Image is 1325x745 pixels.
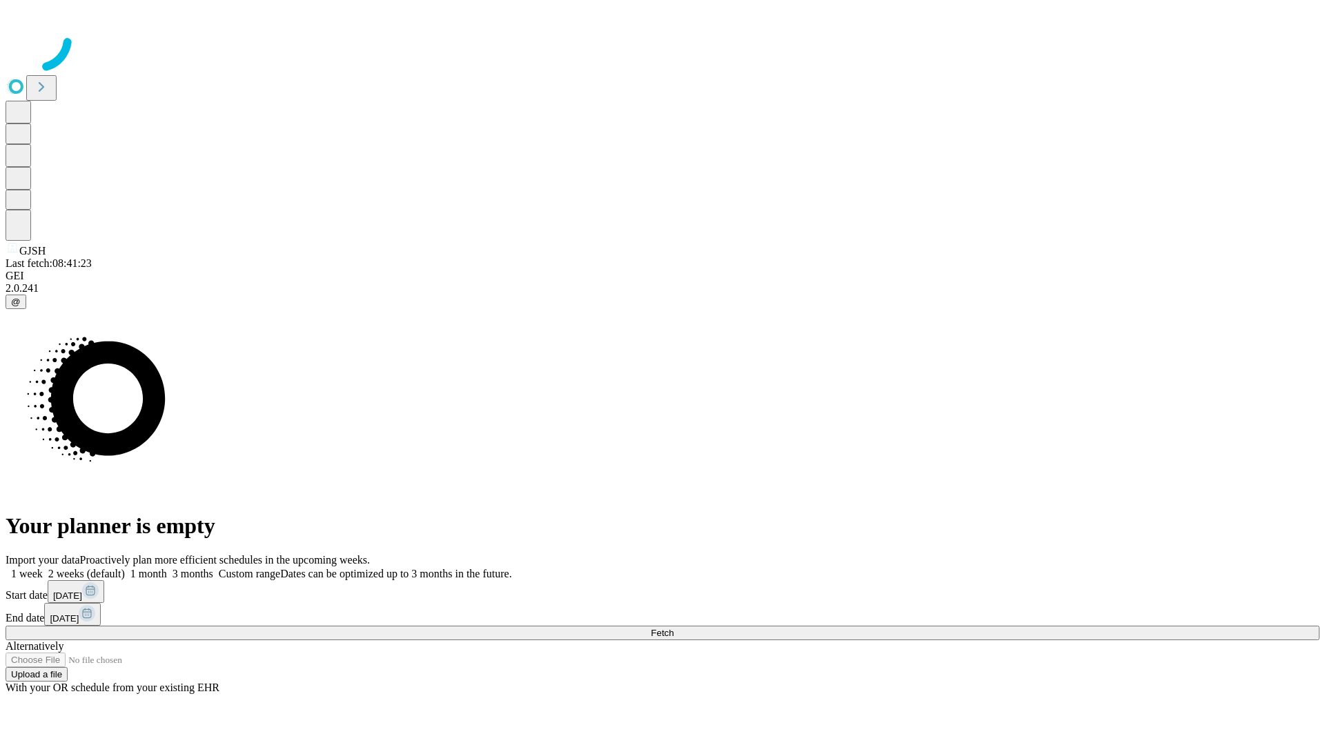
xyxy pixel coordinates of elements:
[48,580,104,603] button: [DATE]
[6,580,1319,603] div: Start date
[6,282,1319,295] div: 2.0.241
[130,568,167,579] span: 1 month
[280,568,511,579] span: Dates can be optimized up to 3 months in the future.
[6,626,1319,640] button: Fetch
[19,245,46,257] span: GJSH
[219,568,280,579] span: Custom range
[44,603,101,626] button: [DATE]
[6,603,1319,626] div: End date
[11,568,43,579] span: 1 week
[6,295,26,309] button: @
[6,257,92,269] span: Last fetch: 08:41:23
[6,667,68,682] button: Upload a file
[6,682,219,693] span: With your OR schedule from your existing EHR
[6,554,80,566] span: Import your data
[50,613,79,624] span: [DATE]
[53,590,82,601] span: [DATE]
[6,640,63,652] span: Alternatively
[80,554,370,566] span: Proactively plan more efficient schedules in the upcoming weeks.
[651,628,674,638] span: Fetch
[173,568,213,579] span: 3 months
[11,297,21,307] span: @
[48,568,125,579] span: 2 weeks (default)
[6,270,1319,282] div: GEI
[6,513,1319,539] h1: Your planner is empty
